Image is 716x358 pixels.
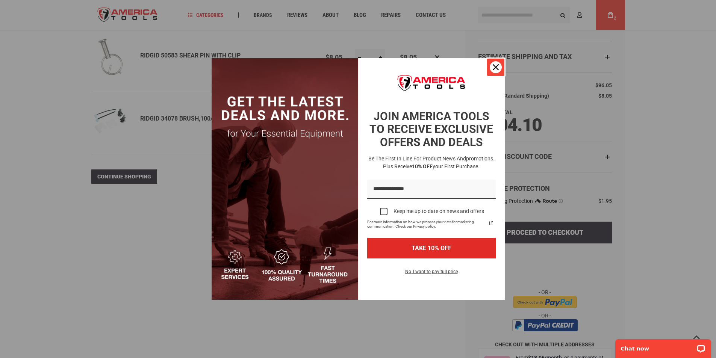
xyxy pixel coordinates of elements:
strong: 10% OFF [412,163,433,169]
strong: JOIN AMERICA TOOLS TO RECEIVE EXCLUSIVE OFFERS AND DEALS [369,110,493,149]
span: For more information on how we process your data for marketing communication. Check our Privacy p... [367,220,487,229]
button: Close [487,58,505,76]
input: Email field [367,180,496,199]
div: Keep me up to date on news and offers [394,208,484,214]
iframe: LiveChat chat widget [610,334,716,358]
h3: Be the first in line for product news and [366,155,497,171]
button: TAKE 10% OFF [367,238,496,258]
svg: close icon [493,64,499,70]
a: Read our Privacy Policy [487,219,496,228]
svg: link icon [487,219,496,228]
button: No, I want to pay full price [399,267,464,280]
